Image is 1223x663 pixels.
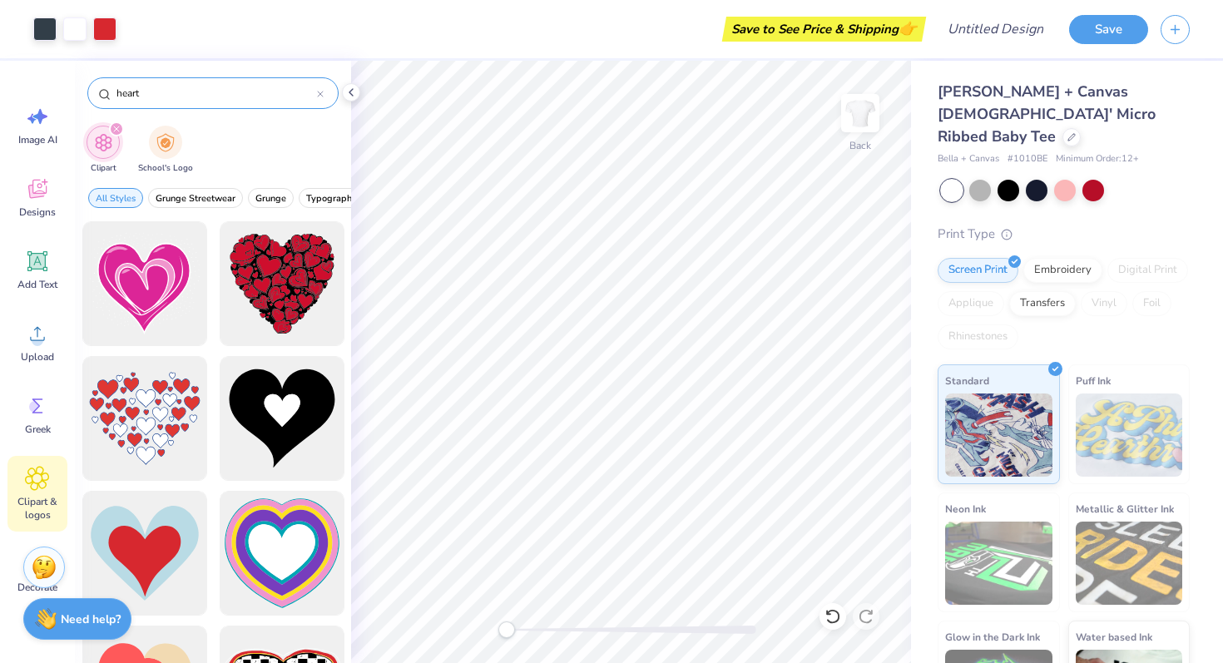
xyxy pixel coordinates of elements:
div: Back [849,138,871,153]
span: Grunge Streetwear [156,192,235,205]
span: [PERSON_NAME] + Canvas [DEMOGRAPHIC_DATA]' Micro Ribbed Baby Tee [938,82,1156,146]
div: Print Type [938,225,1190,244]
input: Untitled Design [934,12,1057,46]
button: filter button [87,126,120,175]
button: Save [1069,15,1148,44]
img: Clipart Image [94,133,113,152]
span: # 1010BE [1008,152,1047,166]
img: Neon Ink [945,522,1052,605]
div: Foil [1132,291,1171,316]
div: Applique [938,291,1004,316]
div: Embroidery [1023,258,1102,283]
input: Try "Stars" [115,85,317,101]
button: filter button [138,126,193,175]
span: All Styles [96,192,136,205]
span: Glow in the Dark Ink [945,628,1040,646]
img: Back [844,96,877,130]
span: Minimum Order: 12 + [1056,152,1139,166]
span: Neon Ink [945,500,986,517]
img: Puff Ink [1076,393,1183,477]
span: Clipart [91,162,116,175]
span: School's Logo [138,162,193,175]
span: Decorate [17,581,57,594]
img: School's Logo Image [156,133,175,152]
span: 👉 [899,18,917,38]
div: filter for Clipart [87,126,120,175]
span: Typography [306,192,357,205]
button: filter button [148,188,243,208]
img: Standard [945,393,1052,477]
span: Bella + Canvas [938,152,999,166]
div: Save to See Price & Shipping [726,17,922,42]
button: filter button [248,188,294,208]
span: Puff Ink [1076,372,1111,389]
div: Screen Print [938,258,1018,283]
button: filter button [88,188,143,208]
strong: Need help? [61,611,121,627]
span: Image AI [18,133,57,146]
span: Add Text [17,278,57,291]
div: filter for School's Logo [138,126,193,175]
span: Designs [19,205,56,219]
span: Water based Ink [1076,628,1152,646]
span: Metallic & Glitter Ink [1076,500,1174,517]
div: Accessibility label [498,621,515,638]
img: Metallic & Glitter Ink [1076,522,1183,605]
span: Clipart & logos [10,495,65,522]
span: Standard [945,372,989,389]
div: Digital Print [1107,258,1188,283]
span: Grunge [255,192,286,205]
div: Vinyl [1081,291,1127,316]
span: Greek [25,423,51,436]
div: Rhinestones [938,324,1018,349]
div: Transfers [1009,291,1076,316]
span: Upload [21,350,54,364]
button: filter button [299,188,364,208]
